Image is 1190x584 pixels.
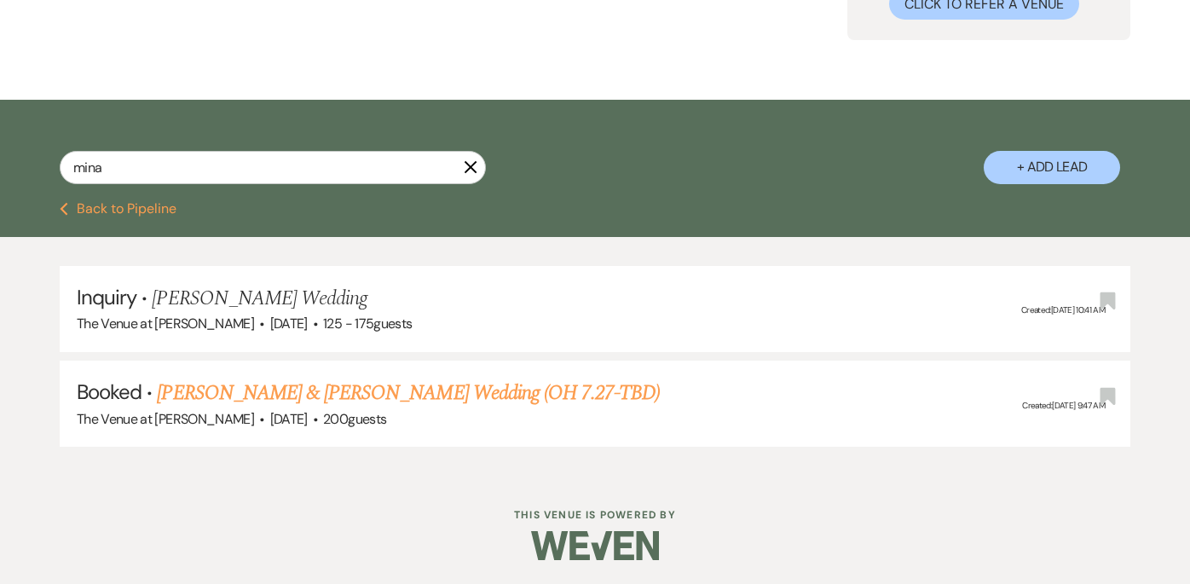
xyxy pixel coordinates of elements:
[1022,400,1105,411] span: Created: [DATE] 9:47 AM
[531,516,659,575] img: Weven Logo
[77,410,254,428] span: The Venue at [PERSON_NAME]
[984,151,1120,184] button: + Add Lead
[270,315,308,332] span: [DATE]
[60,151,486,184] input: Search by name, event date, email address or phone number
[60,202,176,216] button: Back to Pipeline
[77,284,136,310] span: Inquiry
[77,379,142,405] span: Booked
[323,410,386,428] span: 200 guests
[77,315,254,332] span: The Venue at [PERSON_NAME]
[152,283,367,314] span: [PERSON_NAME] Wedding
[270,410,308,428] span: [DATE]
[1021,305,1105,316] span: Created: [DATE] 10:41 AM
[323,315,412,332] span: 125 - 175 guests
[157,378,660,408] a: [PERSON_NAME] & [PERSON_NAME] Wedding (OH 7.27-TBD)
